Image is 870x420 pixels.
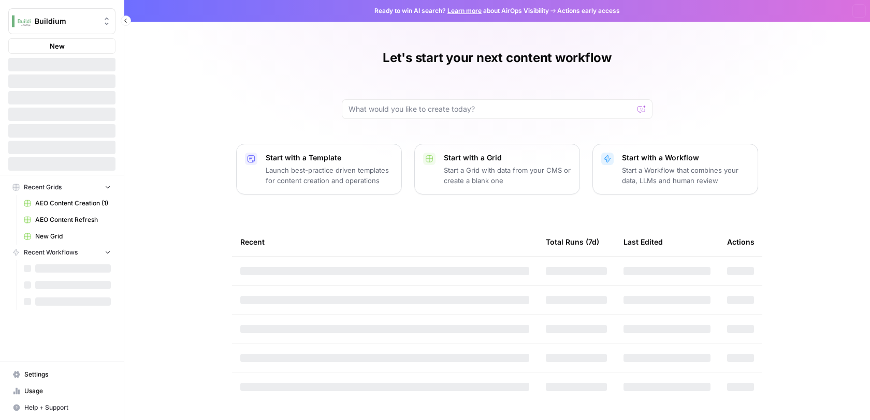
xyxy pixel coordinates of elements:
p: Start with a Template [266,153,393,163]
button: Start with a TemplateLaunch best-practice driven templates for content creation and operations [236,144,402,194]
div: Actions [727,228,755,256]
input: What would you like to create today? [349,104,633,114]
a: Usage [8,383,115,399]
a: AEO Content Creation (1) [19,195,115,212]
p: Start with a Grid [444,153,571,163]
span: Actions early access [557,6,620,16]
span: AEO Content Creation (1) [35,199,111,208]
button: Recent Grids [8,179,115,195]
a: New Grid [19,228,115,245]
span: AEO Content Refresh [35,215,111,224]
p: Start with a Workflow [622,153,749,163]
span: Ready to win AI search? about AirOps Visibility [374,6,549,16]
span: Help + Support [24,403,111,412]
span: New [50,41,65,51]
span: Buildium [35,16,97,26]
div: Recent [240,228,529,256]
p: Launch best-practice driven templates for content creation and operations [266,165,393,186]
p: Start a Workflow that combines your data, LLMs and human review [622,165,749,186]
button: Recent Workflows [8,245,115,260]
button: New [8,38,115,54]
span: New Grid [35,232,111,241]
span: Recent Workflows [24,248,78,257]
img: Buildium Logo [12,12,31,31]
span: Settings [24,370,111,379]
div: Total Runs (7d) [546,228,599,256]
button: Help + Support [8,399,115,416]
h1: Let's start your next content workflow [383,50,612,66]
span: Usage [24,386,111,396]
p: Start a Grid with data from your CMS or create a blank one [444,165,571,186]
button: Start with a WorkflowStart a Workflow that combines your data, LLMs and human review [592,144,758,194]
span: Recent Grids [24,183,62,192]
button: Start with a GridStart a Grid with data from your CMS or create a blank one [414,144,580,194]
div: Last Edited [624,228,663,256]
a: Settings [8,366,115,383]
a: AEO Content Refresh [19,212,115,228]
a: Learn more [447,7,482,14]
button: Workspace: Buildium [8,8,115,34]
